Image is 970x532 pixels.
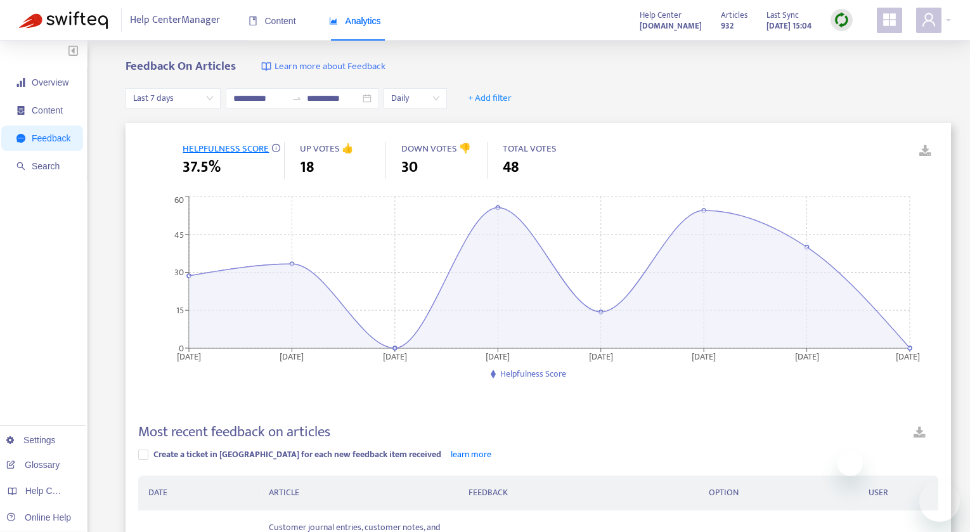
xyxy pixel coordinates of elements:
span: Help Center Manager [130,8,220,32]
a: learn more [451,447,491,462]
span: Help Center [640,8,682,22]
tspan: [DATE] [795,349,819,363]
span: message [16,134,25,143]
span: 18 [300,156,314,179]
iframe: Button to launch messaging window [919,481,960,522]
a: Glossary [6,460,60,470]
strong: [DATE] 15:04 [766,19,812,33]
th: OPTION [699,476,858,510]
span: Help Centers [25,486,77,496]
span: UP VOTES 👍 [300,141,354,157]
tspan: [DATE] [280,349,304,363]
span: appstore [882,12,897,27]
a: Settings [6,435,56,445]
tspan: 60 [174,193,184,207]
span: signal [16,78,25,87]
span: swap-right [292,93,302,103]
span: Last Sync [766,8,799,22]
th: USER [858,476,938,510]
tspan: [DATE] [692,349,716,363]
tspan: 45 [174,227,184,242]
span: user [921,12,936,27]
tspan: [DATE] [486,349,510,363]
span: Learn more about Feedback [275,60,385,74]
strong: [DOMAIN_NAME] [640,19,702,33]
h4: Most recent feedback on articles [138,424,330,441]
span: 30 [401,156,418,179]
span: + Add filter [468,91,512,106]
span: Last 7 days [133,89,213,108]
span: Feedback [32,133,70,143]
th: DATE [138,476,258,510]
span: book [249,16,257,25]
span: Overview [32,77,68,88]
strong: 932 [721,19,734,33]
span: 48 [503,156,519,179]
span: container [16,106,25,115]
span: Helpfulness Score [500,367,566,381]
span: DOWN VOTES 👎 [401,141,471,157]
span: Articles [721,8,747,22]
span: Search [32,161,60,171]
iframe: Close message [837,451,863,476]
tspan: [DATE] [383,349,407,363]
img: sync.dc5367851b00ba804db3.png [834,12,850,28]
tspan: [DATE] [589,349,613,363]
span: area-chart [329,16,338,25]
th: FEEDBACK [458,476,698,510]
span: 37.5% [183,156,221,179]
b: Feedback On Articles [126,56,236,76]
span: TOTAL VOTES [503,141,557,157]
span: Content [249,16,296,26]
span: Analytics [329,16,381,26]
span: Create a ticket in [GEOGRAPHIC_DATA] for each new feedback item received [153,447,441,462]
a: Online Help [6,512,71,522]
a: [DOMAIN_NAME] [640,18,702,33]
th: ARTICLE [259,476,458,510]
img: Swifteq [19,11,108,29]
tspan: 30 [174,265,184,280]
span: search [16,162,25,171]
span: HELPFULNESS SCORE [183,141,269,157]
span: to [292,93,302,103]
a: Learn more about Feedback [261,60,385,74]
tspan: [DATE] [177,349,201,363]
button: + Add filter [458,88,521,108]
tspan: 15 [176,303,184,318]
span: Content [32,105,63,115]
tspan: 0 [179,341,184,355]
span: Daily [391,89,439,108]
tspan: [DATE] [896,349,921,363]
img: image-link [261,62,271,72]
